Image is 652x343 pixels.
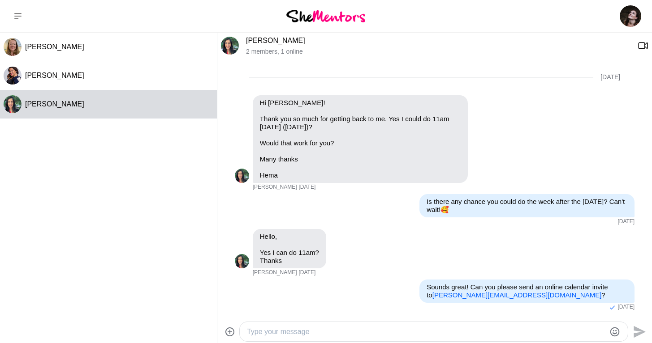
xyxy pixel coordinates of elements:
img: R [4,67,22,85]
div: Hema Prashar [235,254,249,268]
span: [PERSON_NAME] [25,100,84,108]
button: Send [628,322,648,342]
button: Emoji picker [609,326,620,337]
span: [PERSON_NAME] [253,184,297,191]
img: H [235,169,249,183]
p: Sounds great! Can you please send an online calendar invite to ? [427,283,627,299]
img: T [4,38,22,56]
div: Hema Prashar [221,37,239,55]
a: [PERSON_NAME] [246,37,305,44]
div: [DATE] [600,73,620,81]
p: Would that work for you? [260,139,461,147]
p: Thank you so much for getting back to me. Yes I could do 11am [DATE] ([DATE])? [260,115,461,131]
span: [PERSON_NAME] [253,269,297,276]
img: H [235,254,249,268]
div: Richa Joshi [4,67,22,85]
p: Yes I can do 11am? Thanks [260,249,319,265]
p: Hi [PERSON_NAME]! [260,99,461,107]
p: Is there any chance you could do the week after the [DATE]? Can't wait! [427,198,627,214]
p: Hema [260,171,461,179]
time: 2025-08-07T02:54:49.434Z [298,269,315,276]
span: 🥰 [440,206,449,213]
div: Hema Prashar [235,169,249,183]
time: 2025-08-07T07:44:43.672Z [617,304,635,311]
div: Tammy McCann [4,38,22,56]
div: Hema Prashar [4,95,22,113]
p: Many thanks [260,155,461,163]
p: Hello, [260,233,319,241]
a: [PERSON_NAME][EMAIL_ADDRESS][DOMAIN_NAME] [432,291,602,299]
textarea: Type your message [247,326,605,337]
p: 2 members , 1 online [246,48,630,55]
time: 2025-08-07T01:24:29.331Z [617,218,635,225]
span: [PERSON_NAME] [25,72,84,79]
span: [PERSON_NAME] [25,43,84,51]
img: H [4,95,22,113]
time: 2025-08-07T00:33:15.533Z [298,184,315,191]
img: Casey Aubin [620,5,641,27]
img: H [221,37,239,55]
img: She Mentors Logo [286,10,365,22]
